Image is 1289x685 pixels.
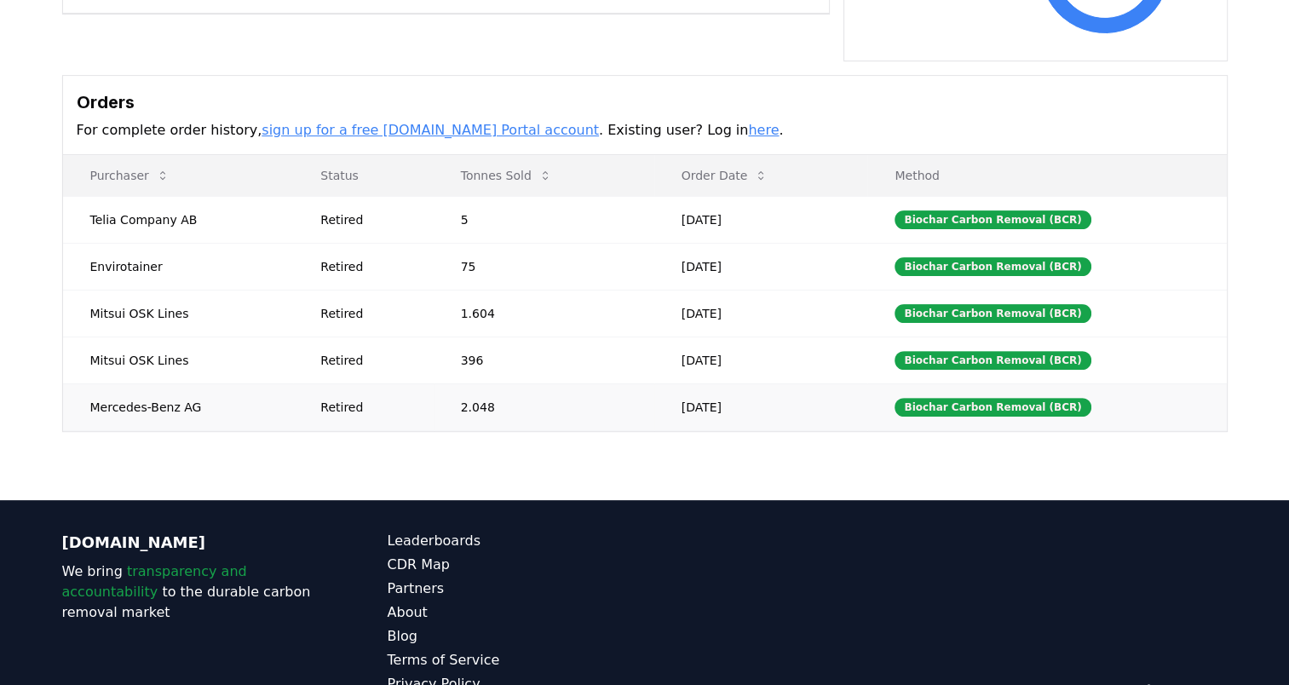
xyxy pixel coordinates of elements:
[895,398,1090,417] div: Biochar Carbon Removal (BCR)
[668,158,782,193] button: Order Date
[447,158,566,193] button: Tonnes Sold
[434,383,654,430] td: 2.048
[895,210,1090,229] div: Biochar Carbon Removal (BCR)
[654,383,868,430] td: [DATE]
[434,243,654,290] td: 75
[320,352,419,369] div: Retired
[62,563,247,600] span: transparency and accountability
[77,158,183,193] button: Purchaser
[895,351,1090,370] div: Biochar Carbon Removal (BCR)
[307,167,419,184] p: Status
[320,211,419,228] div: Retired
[320,258,419,275] div: Retired
[262,122,599,138] a: sign up for a free [DOMAIN_NAME] Portal account
[77,120,1213,141] p: For complete order history, . Existing user? Log in .
[320,399,419,416] div: Retired
[62,531,319,555] p: [DOMAIN_NAME]
[654,337,868,383] td: [DATE]
[654,243,868,290] td: [DATE]
[654,290,868,337] td: [DATE]
[434,337,654,383] td: 396
[434,196,654,243] td: 5
[881,167,1212,184] p: Method
[895,257,1090,276] div: Biochar Carbon Removal (BCR)
[434,290,654,337] td: 1.604
[63,196,294,243] td: Telia Company AB
[63,383,294,430] td: Mercedes-Benz AG
[895,304,1090,323] div: Biochar Carbon Removal (BCR)
[388,602,645,623] a: About
[77,89,1213,115] h3: Orders
[388,555,645,575] a: CDR Map
[62,561,319,623] p: We bring to the durable carbon removal market
[388,531,645,551] a: Leaderboards
[654,196,868,243] td: [DATE]
[748,122,779,138] a: here
[63,337,294,383] td: Mitsui OSK Lines
[63,243,294,290] td: Envirotainer
[388,579,645,599] a: Partners
[388,626,645,647] a: Blog
[63,290,294,337] td: Mitsui OSK Lines
[388,650,645,671] a: Terms of Service
[320,305,419,322] div: Retired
